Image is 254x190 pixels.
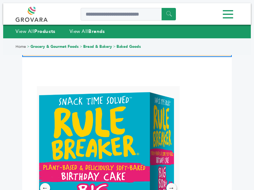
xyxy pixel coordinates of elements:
strong: Brands [88,28,105,35]
a: View AllBrands [70,28,105,35]
strong: Products [34,28,55,35]
span: > [113,44,116,49]
a: Home [16,44,26,49]
span: > [80,44,82,49]
a: View AllProducts [16,28,56,35]
a: Baked Goods [117,44,141,49]
div: Menu [16,7,238,22]
a: Grocery & Gourmet Foods [30,44,79,49]
input: Search a product or brand... [81,8,176,21]
span: > [27,44,30,49]
a: Bread & Bakery [83,44,112,49]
